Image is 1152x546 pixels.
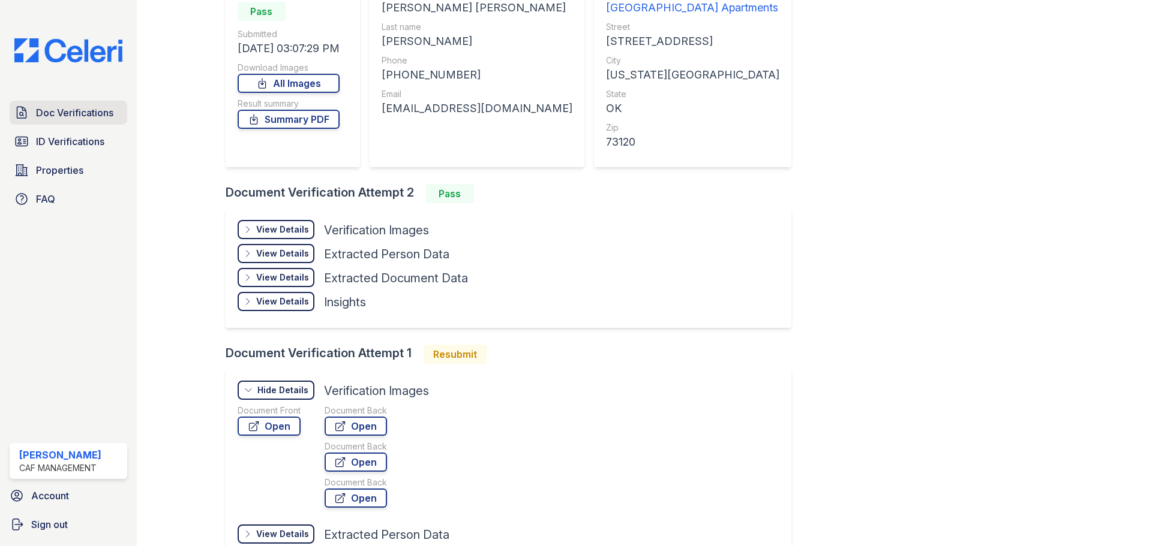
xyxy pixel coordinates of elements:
div: Street [606,21,779,33]
div: Document Back [325,441,387,453]
div: [STREET_ADDRESS] [606,33,779,50]
a: Open [238,417,301,436]
a: Open [325,417,387,436]
div: Extracted Document Data [324,270,468,286]
div: View Details [256,224,309,236]
div: View Details [256,248,309,260]
div: Resubmit [424,345,487,364]
img: CE_Logo_Blue-a8612792a0a2168367f1c8372b55b34899dd931a85d93a1a3d3e32e68fde9ad4.png [5,38,132,62]
span: Account [31,488,69,503]
a: Summary PDF [238,110,340,129]
a: All Images [238,74,340,93]
div: View Details [256,295,309,307]
div: Email [382,88,572,100]
div: [PERSON_NAME] [19,448,101,462]
span: Sign out [31,517,68,532]
div: Verification Images [324,222,429,239]
div: [US_STATE][GEOGRAPHIC_DATA] [606,67,779,83]
div: CAF Management [19,462,101,474]
div: Zip [606,122,779,134]
div: Document Verification Attempt 1 [226,345,801,364]
a: Sign out [5,512,132,536]
div: View Details [256,272,309,283]
div: Document Back [325,476,387,488]
div: Pass [426,184,474,203]
a: FAQ [10,187,127,211]
div: Hide Details [257,384,308,396]
a: Properties [10,158,127,182]
div: Document Verification Attempt 2 [226,184,801,203]
a: Doc Verifications [10,101,127,125]
a: Open [325,453,387,472]
div: [DATE] 03:07:29 PM [238,40,340,57]
div: View Details [256,528,309,540]
div: 73120 [606,134,779,150]
div: Insights [324,294,366,310]
div: State [606,88,779,100]
div: Extracted Person Data [324,246,449,263]
div: Verification Images [324,382,429,399]
div: Pass [238,2,286,21]
div: [EMAIL_ADDRESS][DOMAIN_NAME] [382,100,572,117]
div: Phone [382,55,572,67]
div: Extracted Person Data [324,526,449,543]
div: Document Front [238,405,301,417]
div: Submitted [238,28,340,40]
div: [PERSON_NAME] [382,33,572,50]
a: ID Verifications [10,129,127,153]
div: Document Back [325,405,387,417]
a: Account [5,484,132,508]
div: OK [606,100,779,117]
div: [PHONE_NUMBER] [382,67,572,83]
span: ID Verifications [36,134,104,149]
div: City [606,55,779,67]
span: Properties [36,163,83,177]
div: Result summary [238,98,340,110]
div: Last name [382,21,572,33]
span: Doc Verifications [36,105,113,120]
a: Open [325,488,387,508]
div: Download Images [238,62,340,74]
span: FAQ [36,192,55,206]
